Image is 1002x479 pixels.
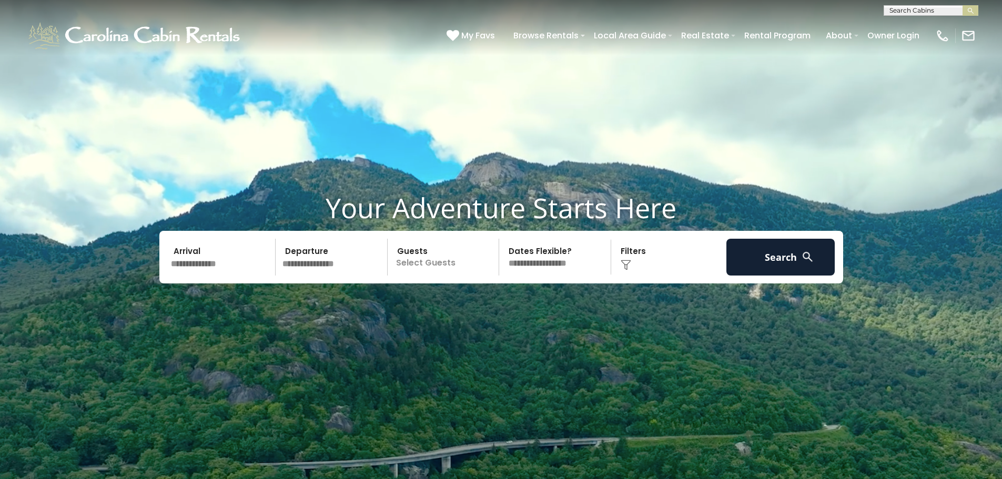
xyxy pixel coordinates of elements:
[801,250,814,263] img: search-regular-white.png
[961,28,976,43] img: mail-regular-white.png
[8,191,994,224] h1: Your Adventure Starts Here
[447,29,498,43] a: My Favs
[862,26,925,45] a: Owner Login
[726,239,835,276] button: Search
[621,260,631,270] img: filter--v1.png
[508,26,584,45] a: Browse Rentals
[676,26,734,45] a: Real Estate
[391,239,499,276] p: Select Guests
[739,26,816,45] a: Rental Program
[26,20,245,52] img: White-1-1-2.png
[589,26,671,45] a: Local Area Guide
[935,28,950,43] img: phone-regular-white.png
[821,26,857,45] a: About
[461,29,495,42] span: My Favs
